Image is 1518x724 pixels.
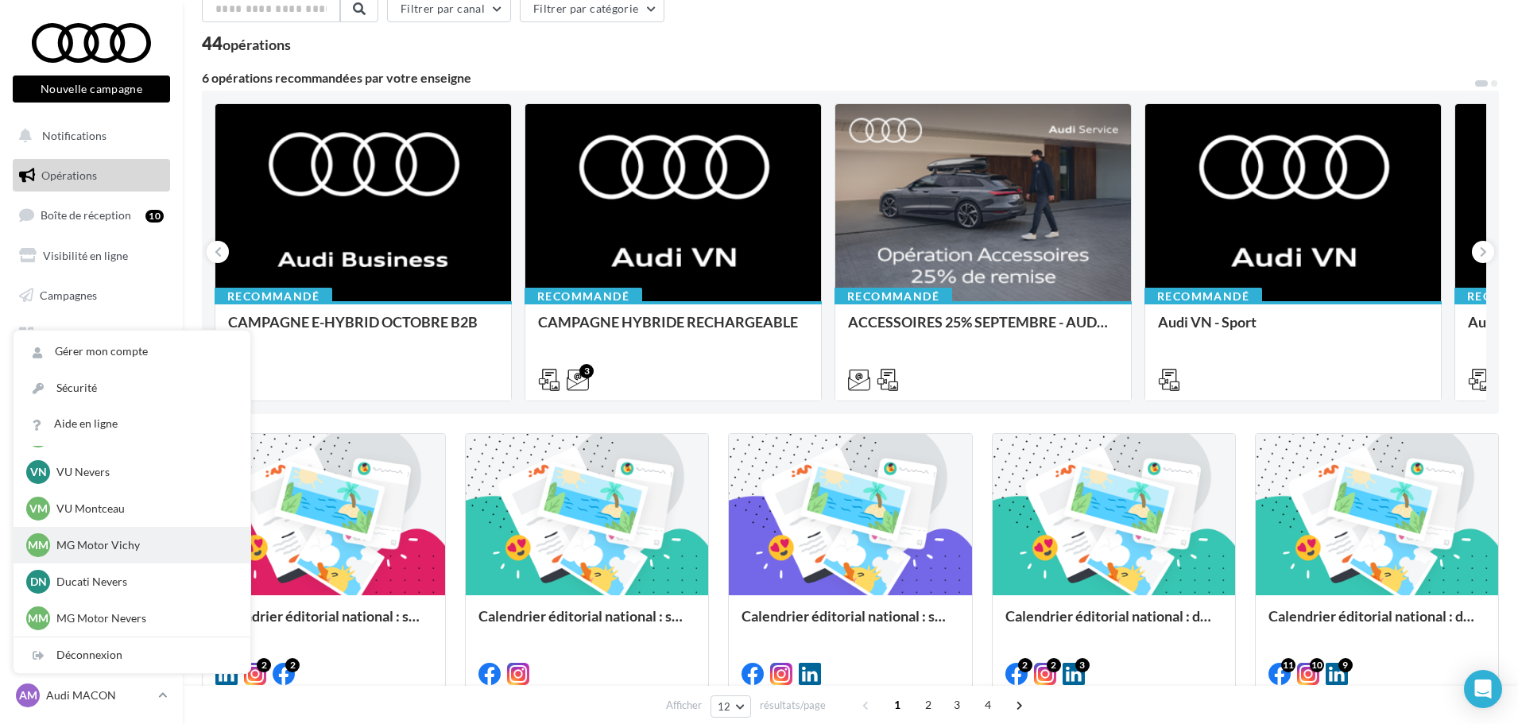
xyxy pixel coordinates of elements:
[579,364,594,378] div: 3
[10,239,173,273] a: Visibilité en ligne
[13,680,170,710] a: AM Audi MACON
[1310,658,1324,672] div: 10
[742,608,958,640] div: Calendrier éditorial national : semaine du 08.09 au 14.09
[835,288,952,305] div: Recommandé
[215,608,432,640] div: Calendrier éditorial national : semaine du 22.09 au 28.09
[718,700,731,713] span: 12
[944,692,970,718] span: 3
[1005,608,1222,640] div: Calendrier éditorial national : du 02.09 au 15.09
[42,129,106,142] span: Notifications
[30,464,47,480] span: VN
[145,210,164,223] div: 10
[975,692,1001,718] span: 4
[1464,670,1502,708] div: Open Intercom Messenger
[10,279,173,312] a: Campagnes
[1047,658,1061,672] div: 2
[10,318,173,351] a: Médiathèque
[1075,658,1090,672] div: 3
[1158,314,1428,346] div: Audi VN - Sport
[202,35,291,52] div: 44
[1281,658,1295,672] div: 11
[525,288,642,305] div: Recommandé
[666,698,702,713] span: Afficher
[215,288,332,305] div: Recommandé
[28,610,48,626] span: MM
[28,537,48,553] span: MM
[1144,288,1262,305] div: Recommandé
[478,608,695,640] div: Calendrier éditorial national : semaine du 15.09 au 21.09
[885,692,910,718] span: 1
[56,501,231,517] p: VU Montceau
[10,358,173,405] a: PLV et print personnalisable
[14,334,250,370] a: Gérer mon compte
[29,501,48,517] span: VM
[1268,608,1485,640] div: Calendrier éditorial national : du 02.09 au 09.09
[257,658,271,672] div: 2
[14,637,250,673] div: Déconnexion
[10,159,173,192] a: Opérations
[1018,658,1032,672] div: 2
[14,370,250,406] a: Sécurité
[30,574,47,590] span: DN
[1338,658,1353,672] div: 9
[56,574,231,590] p: Ducati Nevers
[43,249,128,262] span: Visibilité en ligne
[13,75,170,103] button: Nouvelle campagne
[916,692,941,718] span: 2
[538,314,808,346] div: CAMPAGNE HYBRIDE RECHARGEABLE
[848,314,1118,346] div: ACCESSOIRES 25% SEPTEMBRE - AUDI SERVICE
[40,327,105,341] span: Médiathèque
[711,695,751,718] button: 12
[41,168,97,182] span: Opérations
[14,406,250,442] a: Aide en ligne
[56,537,231,553] p: MG Motor Vichy
[19,687,37,703] span: AM
[285,658,300,672] div: 2
[223,37,291,52] div: opérations
[46,687,152,703] p: Audi MACON
[228,314,498,346] div: CAMPAGNE E-HYBRID OCTOBRE B2B
[10,119,167,153] button: Notifications
[56,610,231,626] p: MG Motor Nevers
[41,208,131,222] span: Boîte de réception
[760,698,826,713] span: résultats/page
[40,288,97,301] span: Campagnes
[56,464,231,480] p: VU Nevers
[10,198,173,232] a: Boîte de réception10
[202,72,1473,84] div: 6 opérations recommandées par votre enseigne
